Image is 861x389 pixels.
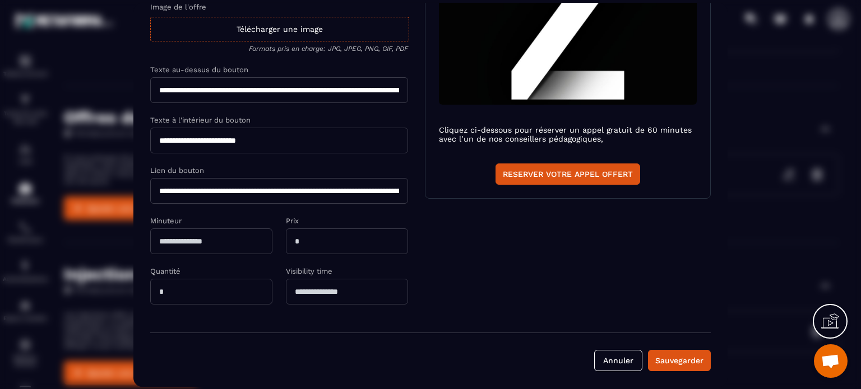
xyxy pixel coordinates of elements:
[150,116,251,124] label: Texte à l'intérieur du bouton
[655,355,703,366] div: Sauvegarder
[286,267,332,275] label: Visibility time
[150,17,409,41] div: Télécharger une image
[286,217,299,225] label: Prix
[150,65,248,74] label: Texte au-dessus du bouton
[594,350,642,371] button: Annuler
[150,3,206,11] label: Image de l'offre
[150,217,182,225] label: Minuteur
[814,344,848,378] div: Ouvrir le chat
[648,350,711,371] button: Sauvegarder
[150,267,180,275] label: Quantité
[150,45,408,53] p: Formats pris en charge: JPG, JPEG, PNG, GIF, PDF
[150,166,204,175] label: Lien du bouton
[439,125,697,143] p: Cliquez ci-dessous pour réserver un appel gratuit de 60 minutes avec l’un de nos conseillers péda...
